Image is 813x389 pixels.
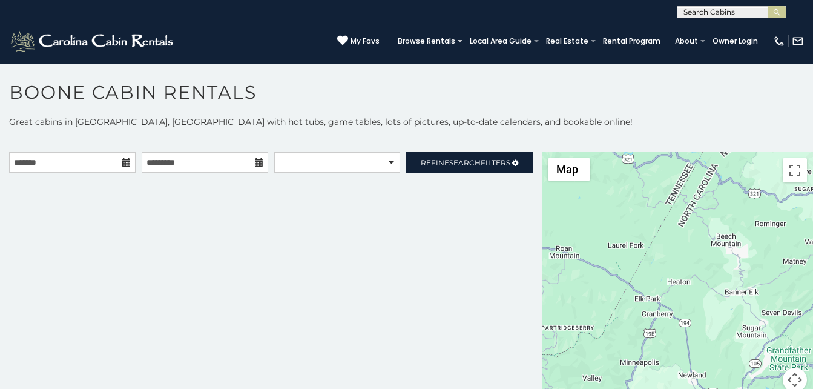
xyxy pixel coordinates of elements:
a: RefineSearchFilters [406,152,533,173]
span: Refine Filters [421,158,510,167]
a: Rental Program [597,33,667,50]
a: About [669,33,704,50]
img: phone-regular-white.png [773,35,785,47]
span: Map [556,163,578,176]
img: White-1-2.png [9,29,177,53]
a: Local Area Guide [464,33,538,50]
img: mail-regular-white.png [792,35,804,47]
a: Owner Login [706,33,764,50]
a: My Favs [337,35,380,47]
button: Toggle fullscreen view [783,158,807,182]
span: My Favs [351,36,380,47]
a: Browse Rentals [392,33,461,50]
span: Search [449,158,481,167]
a: Real Estate [540,33,594,50]
button: Change map style [548,158,590,181]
